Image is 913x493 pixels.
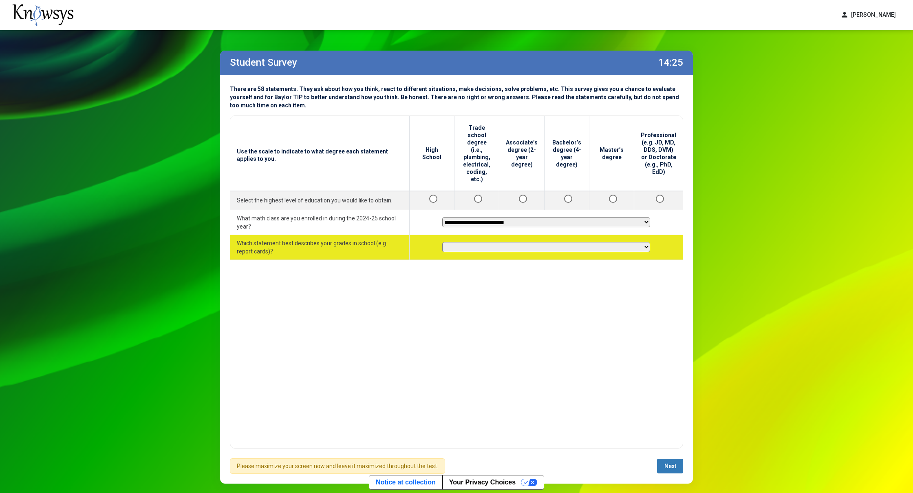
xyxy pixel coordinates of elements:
[454,116,499,191] th: Trade school degree (i.e., plumbing, electrical, coding, etc.)
[499,116,545,191] th: Associate’s degree (2-year degree)
[230,57,297,68] label: Student Survey
[230,210,410,235] td: What math class are you enrolled in during the 2024-25 school year?
[634,116,683,191] th: Professional (e.g. JD, MD, DDS, DVM) or Doctorate (e.g., PhD, EdD)
[230,235,410,260] td: Which statement best describes your grades in school (e.g. report cards)?
[230,191,410,210] td: Select the highest level of education you would like to obtain.
[442,475,544,489] button: Your Privacy Choices
[589,116,634,191] th: Master’s degree
[230,458,445,474] div: Please maximize your screen now and leave it maximized throughout the test.
[237,148,403,162] span: Use the scale to indicate to what degree each statement applies to you.
[545,116,589,191] th: Bachelor’s degree (4-year degree)
[664,463,676,469] span: Next
[657,459,683,473] button: Next
[369,475,442,489] a: Notice at collection
[836,8,901,22] button: person[PERSON_NAME]
[410,116,454,191] th: High School
[230,86,679,109] span: There are 58 statements. They ask about how you think, react to different situations, make decisi...
[658,57,683,68] label: 14:25
[12,4,73,26] img: knowsys-logo.png
[840,11,849,19] span: person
